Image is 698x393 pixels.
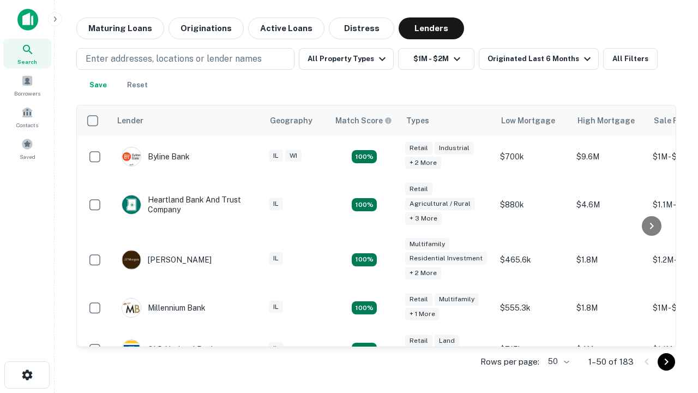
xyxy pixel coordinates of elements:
div: Multifamily [405,238,449,251]
div: Residential Investment [405,252,487,265]
button: All Property Types [299,48,394,70]
div: + 2 more [405,157,441,169]
div: IL [269,342,283,355]
th: Types [400,105,495,136]
img: capitalize-icon.png [17,9,38,31]
img: picture [122,147,141,166]
div: Matching Properties: 20, hasApolloMatch: undefined [352,150,377,163]
th: Geography [263,105,329,136]
td: $715k [495,329,571,370]
td: $880k [495,177,571,233]
td: $555.3k [495,287,571,329]
td: $700k [495,136,571,177]
button: Originations [169,17,244,39]
p: Rows per page: [480,355,539,368]
div: Retail [405,142,432,154]
div: Matching Properties: 27, hasApolloMatch: undefined [352,253,377,266]
div: [PERSON_NAME] [122,250,212,270]
div: Heartland Bank And Trust Company [122,195,252,215]
th: High Mortgage [571,105,647,136]
button: Originated Last 6 Months [479,48,599,70]
th: Capitalize uses an advanced AI algorithm to match your search with the best lender. The match sco... [329,105,400,136]
a: Borrowers [3,70,51,100]
div: 50 [544,354,571,370]
div: Millennium Bank [122,298,206,318]
div: Capitalize uses an advanced AI algorithm to match your search with the best lender. The match sco... [335,115,392,127]
span: Search [17,57,37,66]
p: 1–50 of 183 [588,355,634,368]
div: Matching Properties: 18, hasApolloMatch: undefined [352,343,377,356]
div: Geography [270,114,312,127]
div: Types [406,114,429,127]
button: Go to next page [658,353,675,371]
button: Active Loans [248,17,324,39]
p: Enter addresses, locations or lender names [86,52,262,65]
div: Retail [405,293,432,306]
div: Low Mortgage [501,114,555,127]
a: Search [3,39,51,68]
img: picture [122,251,141,269]
div: IL [269,198,283,210]
td: $4.6M [571,177,647,233]
div: Land [435,335,459,347]
div: + 2 more [405,267,441,279]
div: Multifamily [435,293,479,306]
th: Low Mortgage [495,105,571,136]
td: $9.6M [571,136,647,177]
button: $1M - $2M [398,48,474,70]
td: $1.8M [571,287,647,329]
td: $4M [571,329,647,370]
span: Contacts [16,121,38,129]
button: All Filters [603,48,658,70]
div: High Mortgage [577,114,635,127]
td: $465.6k [495,233,571,288]
div: IL [269,301,283,313]
div: WI [285,150,302,162]
div: Retail [405,335,432,347]
span: Borrowers [14,89,40,98]
div: Industrial [435,142,474,154]
img: picture [122,195,141,214]
div: Originated Last 6 Months [488,52,594,65]
a: Contacts [3,102,51,132]
img: picture [122,340,141,359]
div: Lender [117,114,143,127]
div: IL [269,150,283,162]
button: Save your search to get updates of matches that match your search criteria. [81,74,116,96]
div: OLD National Bank [122,340,215,359]
div: + 3 more [405,212,442,225]
a: Saved [3,134,51,163]
div: Matching Properties: 17, hasApolloMatch: undefined [352,198,377,211]
div: Byline Bank [122,147,190,166]
button: Maturing Loans [76,17,164,39]
div: Agricultural / Rural [405,198,475,210]
div: IL [269,252,283,265]
span: Saved [20,152,35,161]
div: Matching Properties: 16, hasApolloMatch: undefined [352,301,377,314]
th: Lender [111,105,263,136]
iframe: Chat Widget [643,271,698,323]
button: Distress [329,17,394,39]
img: picture [122,299,141,317]
h6: Match Score [335,115,390,127]
button: Lenders [399,17,464,39]
button: Reset [120,74,155,96]
div: Retail [405,183,432,195]
div: + 1 more [405,308,440,320]
button: Enter addresses, locations or lender names [76,48,294,70]
td: $1.8M [571,233,647,288]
